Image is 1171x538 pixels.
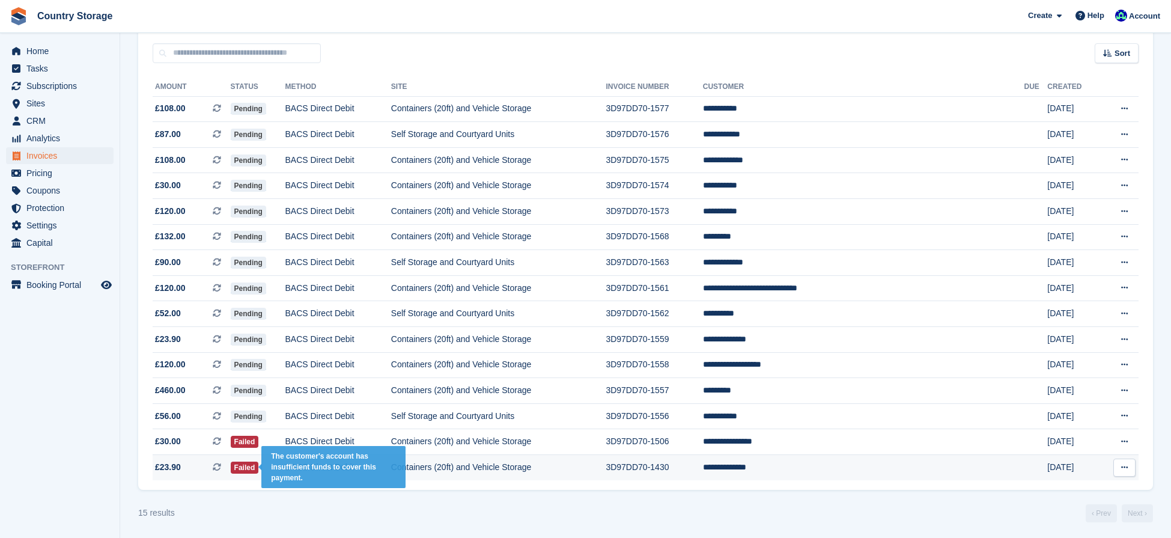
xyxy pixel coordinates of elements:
[1047,224,1100,250] td: [DATE]
[231,359,266,371] span: Pending
[606,122,702,148] td: 3D97DD70-1576
[1047,352,1100,378] td: [DATE]
[1047,275,1100,301] td: [DATE]
[99,278,114,292] a: Preview store
[1047,301,1100,327] td: [DATE]
[1047,455,1100,480] td: [DATE]
[606,199,702,225] td: 3D97DD70-1573
[1047,122,1100,148] td: [DATE]
[285,275,391,301] td: BACS Direct Debit
[6,130,114,147] a: menu
[1047,327,1100,353] td: [DATE]
[155,333,181,346] span: £23.90
[606,403,702,429] td: 3D97DD70-1556
[6,217,114,234] a: menu
[26,60,99,77] span: Tasks
[285,327,391,353] td: BACS Direct Debit
[6,234,114,251] a: menu
[6,60,114,77] a: menu
[285,429,391,455] td: BACS Direct Debit
[155,461,181,474] span: £23.90
[155,179,181,192] span: £30.00
[10,7,28,25] img: stora-icon-8386f47178a22dfd0bd8f6a31ec36ba5ce8667c1dd55bd0f319d3a0aa187defe.svg
[11,261,120,274] span: Storefront
[155,435,181,448] span: £30.00
[606,429,702,455] td: 3D97DD70-1506
[1028,10,1052,22] span: Create
[26,95,99,112] span: Sites
[26,112,99,129] span: CRM
[155,410,181,423] span: £56.00
[1122,504,1153,522] a: Next
[1047,147,1100,173] td: [DATE]
[606,147,702,173] td: 3D97DD70-1575
[231,78,285,97] th: Status
[391,224,606,250] td: Containers (20ft) and Vehicle Storage
[138,507,175,519] div: 15 results
[285,122,391,148] td: BACS Direct Debit
[26,277,99,293] span: Booking Portal
[391,250,606,276] td: Self Storage and Courtyard Units
[285,96,391,122] td: BACS Direct Debit
[6,200,114,216] a: menu
[26,165,99,182] span: Pricing
[231,385,266,397] span: Pending
[391,403,606,429] td: Self Storage and Courtyard Units
[1047,429,1100,455] td: [DATE]
[26,200,99,216] span: Protection
[1047,403,1100,429] td: [DATE]
[26,234,99,251] span: Capital
[26,217,99,234] span: Settings
[285,403,391,429] td: BACS Direct Debit
[1087,10,1104,22] span: Help
[391,147,606,173] td: Containers (20ft) and Vehicle Storage
[26,130,99,147] span: Analytics
[231,154,266,167] span: Pending
[285,378,391,404] td: BACS Direct Debit
[391,122,606,148] td: Self Storage and Courtyard Units
[1047,199,1100,225] td: [DATE]
[1115,10,1127,22] img: Alison Dalnas
[6,95,114,112] a: menu
[231,436,259,448] span: Failed
[1047,78,1100,97] th: Created
[155,128,181,141] span: £87.00
[6,165,114,182] a: menu
[155,358,186,371] span: £120.00
[1083,504,1155,522] nav: Page
[155,205,186,218] span: £120.00
[155,154,186,167] span: £108.00
[391,429,606,455] td: Containers (20ft) and Vehicle Storage
[6,78,114,94] a: menu
[391,352,606,378] td: Containers (20ft) and Vehicle Storage
[391,378,606,404] td: Containers (20ft) and Vehicle Storage
[1086,504,1117,522] a: Previous
[606,78,702,97] th: Invoice Number
[6,277,114,293] a: menu
[1047,96,1100,122] td: [DATE]
[606,173,702,199] td: 3D97DD70-1574
[155,384,186,397] span: £460.00
[26,43,99,60] span: Home
[231,411,266,423] span: Pending
[391,327,606,353] td: Containers (20ft) and Vehicle Storage
[391,301,606,327] td: Self Storage and Courtyard Units
[391,199,606,225] td: Containers (20ft) and Vehicle Storage
[231,462,259,474] span: Failed
[6,112,114,129] a: menu
[231,231,266,243] span: Pending
[703,78,1024,97] th: Customer
[391,96,606,122] td: Containers (20ft) and Vehicle Storage
[606,275,702,301] td: 3D97DD70-1561
[6,182,114,199] a: menu
[285,173,391,199] td: BACS Direct Debit
[231,308,266,320] span: Pending
[391,455,606,480] td: Containers (20ft) and Vehicle Storage
[231,283,266,295] span: Pending
[26,78,99,94] span: Subscriptions
[155,307,181,320] span: £52.00
[606,327,702,353] td: 3D97DD70-1559
[231,257,266,269] span: Pending
[153,78,231,97] th: Amount
[606,455,702,480] td: 3D97DD70-1430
